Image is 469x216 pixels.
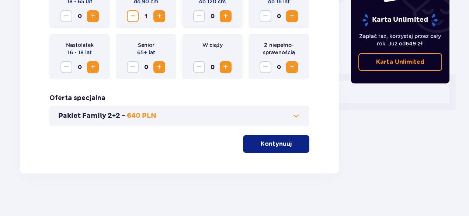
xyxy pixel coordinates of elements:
span: 1 [140,10,152,22]
button: Decrease [193,61,205,73]
p: Karta Unlimited [376,58,424,66]
p: 16 - 18 lat [67,49,92,56]
button: Increase [286,61,298,73]
button: Increase [220,10,232,22]
p: Karta Unlimited [362,14,438,27]
button: Increase [153,10,165,22]
button: Decrease [260,10,271,22]
p: Kontynuuj [261,140,292,148]
button: Decrease [60,10,72,22]
p: W ciąży [202,41,223,49]
button: Decrease [127,10,139,22]
span: 0 [74,10,86,22]
span: 649 zł [406,41,422,47]
p: Pakiet Family 2+2 - [58,112,125,120]
button: Increase [153,61,165,73]
span: 0 [273,10,285,22]
button: Increase [87,10,99,22]
button: Increase [286,10,298,22]
button: Pakiet Family 2+2 -640 PLN [58,112,300,120]
span: 0 [74,61,86,73]
button: Increase [87,61,99,73]
button: Decrease [260,61,271,73]
span: 0 [140,61,152,73]
p: Z niepełno­sprawnością [254,41,303,56]
p: Zapłać raz, korzystaj przez cały rok. Już od ! [358,32,442,47]
span: 0 [273,61,285,73]
p: Senior [138,41,154,49]
button: Decrease [193,10,205,22]
span: 0 [206,61,218,73]
button: Decrease [127,61,139,73]
p: 65+ lat [137,49,155,56]
p: 640 PLN [127,112,156,120]
p: Oferta specjalna [49,94,105,103]
button: Kontynuuj [243,135,309,153]
p: Nastolatek [66,41,94,49]
button: Decrease [60,61,72,73]
a: Karta Unlimited [358,53,442,71]
span: 0 [206,10,218,22]
button: Increase [220,61,232,73]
